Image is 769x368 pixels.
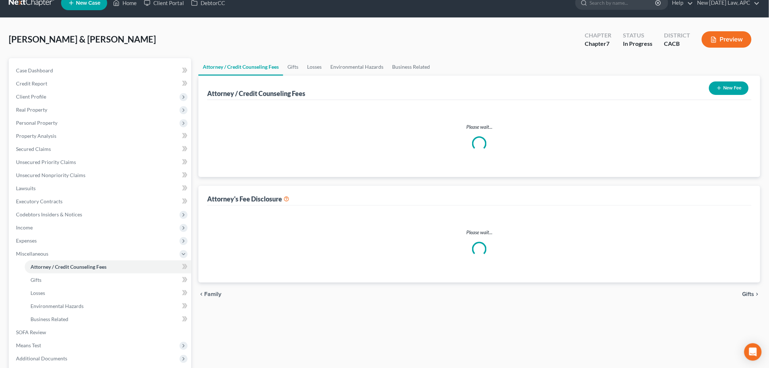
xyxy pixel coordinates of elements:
span: Family [204,291,221,297]
span: Environmental Hazards [31,303,84,309]
p: Please wait... [213,229,746,236]
a: Executory Contracts [10,195,191,208]
i: chevron_left [198,291,204,297]
a: Unsecured Nonpriority Claims [10,169,191,182]
span: Credit Report [16,80,47,87]
span: Means Test [16,342,41,348]
span: Executory Contracts [16,198,63,204]
div: CACB [664,40,690,48]
span: Case Dashboard [16,67,53,73]
span: Personal Property [16,120,57,126]
span: [PERSON_NAME] & [PERSON_NAME] [9,34,156,44]
a: Secured Claims [10,143,191,156]
span: Miscellaneous [16,251,48,257]
span: SOFA Review [16,329,46,335]
a: Credit Report [10,77,191,90]
div: Chapter [585,40,611,48]
span: Real Property [16,107,47,113]
button: New Fee [709,81,749,95]
span: Gifts [742,291,754,297]
a: Attorney / Credit Counseling Fees [25,260,191,273]
a: Environmental Hazards [326,58,388,76]
p: Please wait... [213,123,746,131]
a: Case Dashboard [10,64,191,77]
button: Gifts chevron_right [742,291,760,297]
span: Property Analysis [16,133,56,139]
span: 7 [606,40,609,47]
span: Additional Documents [16,355,67,361]
div: Open Intercom Messenger [744,343,762,361]
a: Losses [25,287,191,300]
a: Gifts [283,58,303,76]
span: Income [16,224,33,231]
div: District [664,31,690,40]
a: Attorney / Credit Counseling Fees [198,58,283,76]
span: Client Profile [16,93,46,100]
div: Attorney / Credit Counseling Fees [207,89,305,98]
span: Losses [31,290,45,296]
span: Expenses [16,237,37,244]
a: Lawsuits [10,182,191,195]
a: Losses [303,58,326,76]
a: Business Related [388,58,434,76]
a: Gifts [25,273,191,287]
span: Unsecured Nonpriority Claims [16,172,85,178]
a: Environmental Hazards [25,300,191,313]
div: Chapter [585,31,611,40]
span: Codebtors Insiders & Notices [16,211,82,217]
span: Unsecured Priority Claims [16,159,76,165]
div: Attorney's Fee Disclosure [207,195,289,203]
a: Property Analysis [10,129,191,143]
span: New Case [76,0,100,6]
span: Business Related [31,316,68,322]
span: Gifts [31,277,41,283]
div: Status [623,31,652,40]
button: Preview [702,31,752,48]
div: In Progress [623,40,652,48]
span: Secured Claims [16,146,51,152]
a: Business Related [25,313,191,326]
span: Lawsuits [16,185,36,191]
a: SOFA Review [10,326,191,339]
button: chevron_left Family [198,291,221,297]
span: Attorney / Credit Counseling Fees [31,264,106,270]
a: Unsecured Priority Claims [10,156,191,169]
i: chevron_right [754,291,760,297]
